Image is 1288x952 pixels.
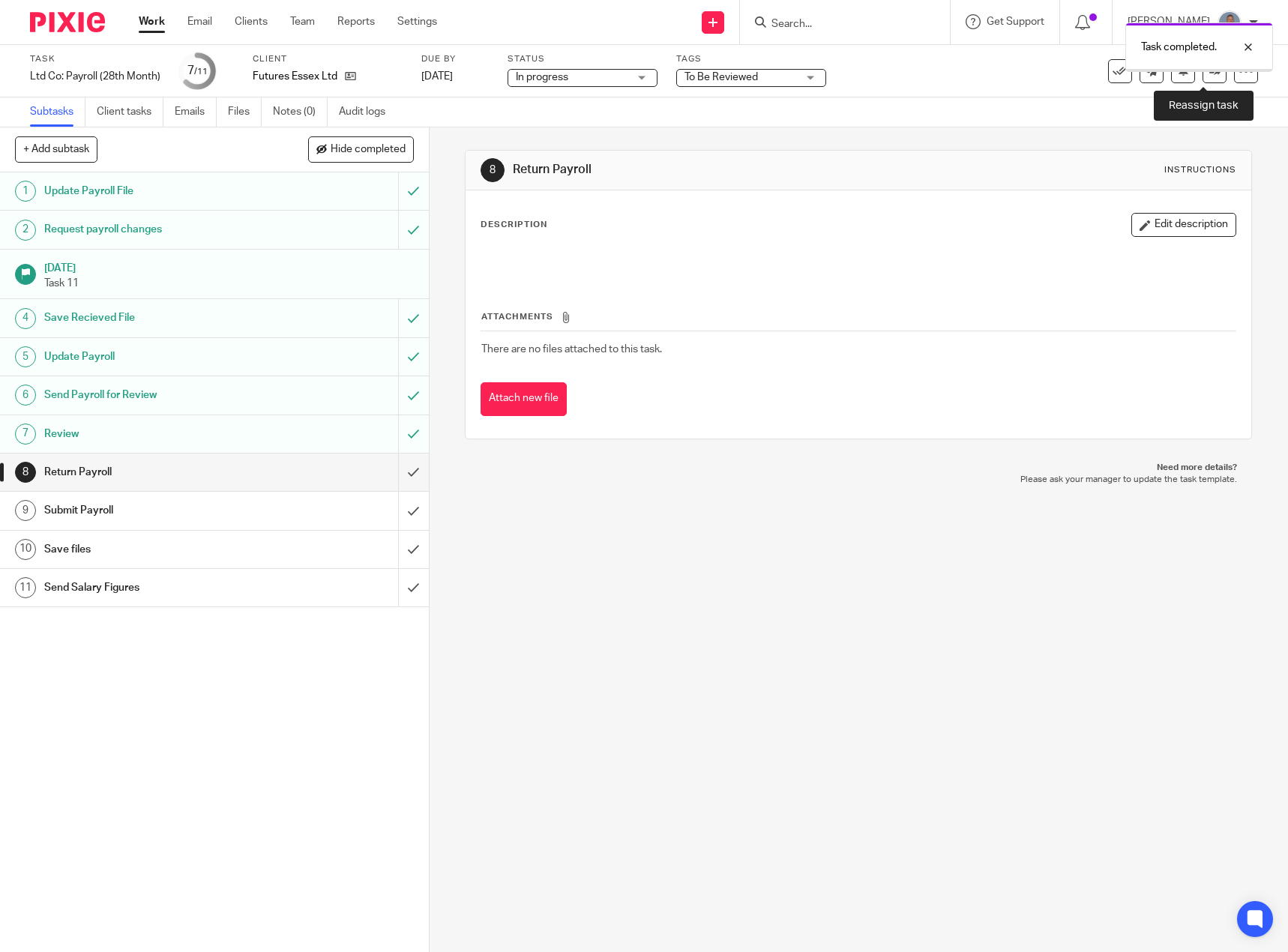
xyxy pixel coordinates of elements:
p: Description [481,219,547,231]
div: 10 [15,539,36,560]
div: Ltd Co: Payroll (28th Month) [30,69,160,84]
h1: Save Recieved File [44,307,270,329]
a: Client tasks [97,97,163,127]
div: 7 [187,62,208,79]
span: Attachments [481,313,553,321]
span: There are no files attached to this task. [481,344,662,355]
small: /11 [194,67,208,76]
div: 5 [15,346,36,367]
span: Hide completed [331,144,406,156]
h1: Send Payroll for Review [44,384,270,406]
button: Edit description [1131,213,1236,237]
h1: Send Salary Figures [44,576,270,599]
p: Task 11 [44,276,414,291]
div: 9 [15,500,36,521]
a: Clients [235,14,268,29]
div: 8 [15,462,36,483]
label: Due by [421,53,489,65]
div: 11 [15,577,36,598]
img: Pixie [30,12,105,32]
h1: Update Payroll File [44,180,270,202]
div: 2 [15,220,36,241]
a: Files [228,97,262,127]
p: Please ask your manager to update the task template. [480,474,1237,486]
h1: [DATE] [44,257,414,276]
div: 8 [481,158,505,182]
a: Notes (0) [273,97,328,127]
p: Futures Essex Ltd [253,69,337,84]
a: Subtasks [30,97,85,127]
button: Hide completed [308,136,414,162]
div: 6 [15,385,36,406]
a: Email [187,14,212,29]
div: 4 [15,308,36,329]
div: Instructions [1164,164,1236,176]
p: Task completed. [1141,40,1217,55]
h1: Return Payroll [513,162,891,178]
h1: Review [44,423,270,445]
h1: Return Payroll [44,461,270,483]
button: + Add subtask [15,136,97,162]
span: To Be Reviewed [684,72,758,82]
a: Settings [397,14,437,29]
span: [DATE] [421,71,453,82]
div: 7 [15,424,36,445]
a: Emails [175,97,217,127]
h1: Save files [44,538,270,561]
label: Status [508,53,657,65]
button: Attach new file [481,382,567,416]
h1: Update Payroll [44,346,270,368]
img: James%20Headshot.png [1218,10,1242,34]
a: Reports [337,14,375,29]
span: In progress [516,72,568,82]
a: Work [139,14,165,29]
h1: Submit Payroll [44,499,270,522]
a: Team [290,14,315,29]
h1: Request payroll changes [44,218,270,241]
label: Task [30,53,160,65]
p: Need more details? [480,462,1237,474]
a: Audit logs [339,97,397,127]
div: 1 [15,181,36,202]
label: Client [253,53,403,65]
